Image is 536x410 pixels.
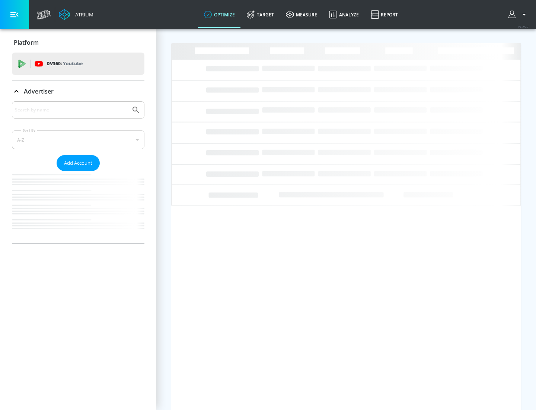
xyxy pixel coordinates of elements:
div: A-Z [12,130,144,149]
span: v 4.25.2 [518,25,529,29]
a: optimize [198,1,241,28]
p: Platform [14,38,39,47]
nav: list of Advertiser [12,171,144,243]
div: Advertiser [12,81,144,102]
a: Report [365,1,404,28]
a: Analyze [323,1,365,28]
div: Advertiser [12,101,144,243]
a: Target [241,1,280,28]
div: Atrium [72,11,93,18]
a: measure [280,1,323,28]
div: Platform [12,32,144,53]
span: Add Account [64,159,92,167]
p: Youtube [63,60,83,67]
p: DV360: [47,60,83,68]
div: DV360: Youtube [12,53,144,75]
p: Advertiser [24,87,54,95]
input: Search by name [15,105,128,115]
button: Add Account [57,155,100,171]
label: Sort By [21,128,37,133]
a: Atrium [59,9,93,20]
